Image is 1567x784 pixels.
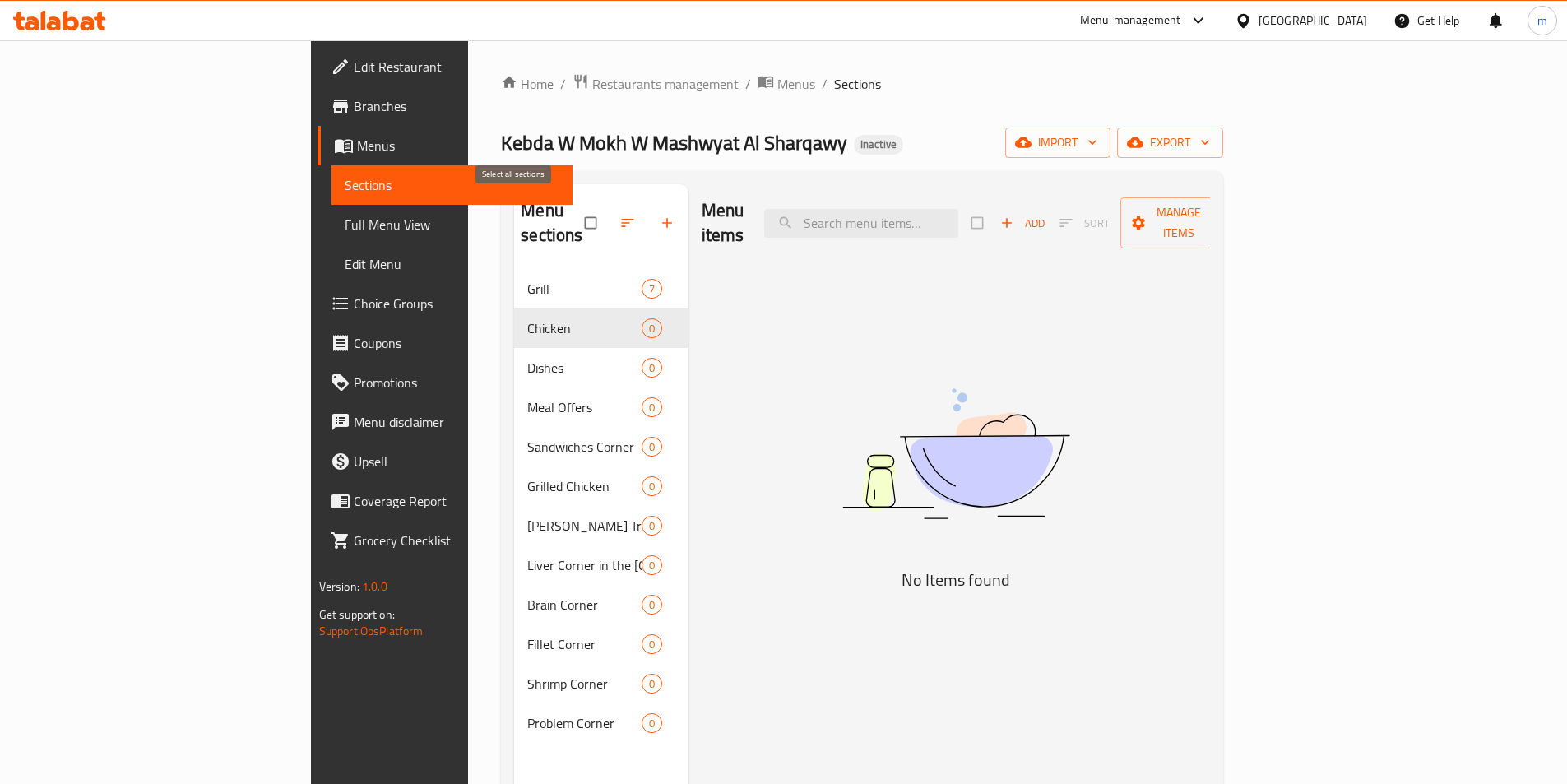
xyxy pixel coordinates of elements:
[319,576,359,597] span: Version:
[642,516,662,536] div: items
[331,165,573,205] a: Sections
[527,358,641,378] span: Dishes
[527,318,641,338] span: Chicken
[642,716,661,731] span: 0
[527,713,641,733] div: Problem Corner
[996,211,1049,236] span: Add item
[642,597,661,613] span: 0
[642,439,661,455] span: 0
[642,676,661,692] span: 0
[514,585,688,624] div: Brain Corner0
[514,506,688,545] div: [PERSON_NAME] Tray0
[357,136,559,155] span: Menus
[1130,132,1210,153] span: export
[642,595,662,615] div: items
[354,373,559,392] span: Promotions
[527,634,641,654] div: Fillet Corner
[854,135,903,155] div: Inactive
[514,308,688,348] div: Chicken0
[354,491,559,511] span: Coverage Report
[822,74,828,94] li: /
[1117,128,1223,158] button: export
[642,437,662,457] div: items
[318,521,573,560] a: Grocery Checklist
[354,452,559,471] span: Upsell
[318,86,573,126] a: Branches
[642,279,662,299] div: items
[318,442,573,481] a: Upsell
[319,604,395,625] span: Get support on:
[318,284,573,323] a: Choice Groups
[331,244,573,284] a: Edit Menu
[527,397,641,417] span: Meal Offers
[745,74,751,94] li: /
[642,318,662,338] div: items
[318,47,573,86] a: Edit Restaurant
[1080,11,1181,30] div: Menu-management
[527,437,641,457] span: Sandwiches Corner
[642,476,662,496] div: items
[834,74,881,94] span: Sections
[319,620,424,642] a: Support.OpsPlatform
[527,279,641,299] span: Grill
[610,205,649,241] span: Sort sections
[764,209,958,238] input: search
[527,476,641,496] div: Grilled Chicken
[527,555,641,575] span: Liver Corner in the [GEOGRAPHIC_DATA]
[501,124,847,161] span: Kebda W Mokh W Mashwyat Al Sharqawy
[318,126,573,165] a: Menus
[758,73,815,95] a: Menus
[1049,211,1120,236] span: Sort items
[642,321,661,336] span: 0
[514,545,688,585] div: Liver Corner in the [GEOGRAPHIC_DATA]0
[750,567,1161,593] h5: No Items found
[345,215,559,234] span: Full Menu View
[514,427,688,466] div: Sandwiches Corner0
[514,624,688,664] div: Fillet Corner0
[514,703,688,743] div: Problem Corner0
[354,412,559,432] span: Menu disclaimer
[642,555,662,575] div: items
[318,402,573,442] a: Menu disclaimer
[642,558,661,573] span: 0
[345,175,559,195] span: Sections
[996,211,1049,236] button: Add
[642,674,662,694] div: items
[527,674,641,694] span: Shrimp Corner
[1018,132,1097,153] span: import
[1259,12,1367,30] div: [GEOGRAPHIC_DATA]
[1005,128,1110,158] button: import
[527,555,641,575] div: Liver Corner in the Radda
[642,281,661,297] span: 7
[750,345,1161,563] img: dish.svg
[527,516,641,536] div: Hajj Muhammad Al-Sharqawi's Tray
[514,664,688,703] div: Shrimp Corner0
[318,363,573,402] a: Promotions
[573,73,739,95] a: Restaurants management
[354,531,559,550] span: Grocery Checklist
[642,358,662,378] div: items
[331,205,573,244] a: Full Menu View
[642,634,662,654] div: items
[649,205,688,241] button: Add section
[514,269,688,308] div: Grill7
[1134,202,1224,244] span: Manage items
[642,360,661,376] span: 0
[642,713,662,733] div: items
[354,57,559,77] span: Edit Restaurant
[527,516,641,536] span: [PERSON_NAME] Tray
[514,262,688,749] nav: Menu sections
[345,254,559,274] span: Edit Menu
[1537,12,1547,30] span: m
[642,518,661,534] span: 0
[318,323,573,363] a: Coupons
[354,294,559,313] span: Choice Groups
[318,481,573,521] a: Coverage Report
[527,595,641,615] div: Brain Corner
